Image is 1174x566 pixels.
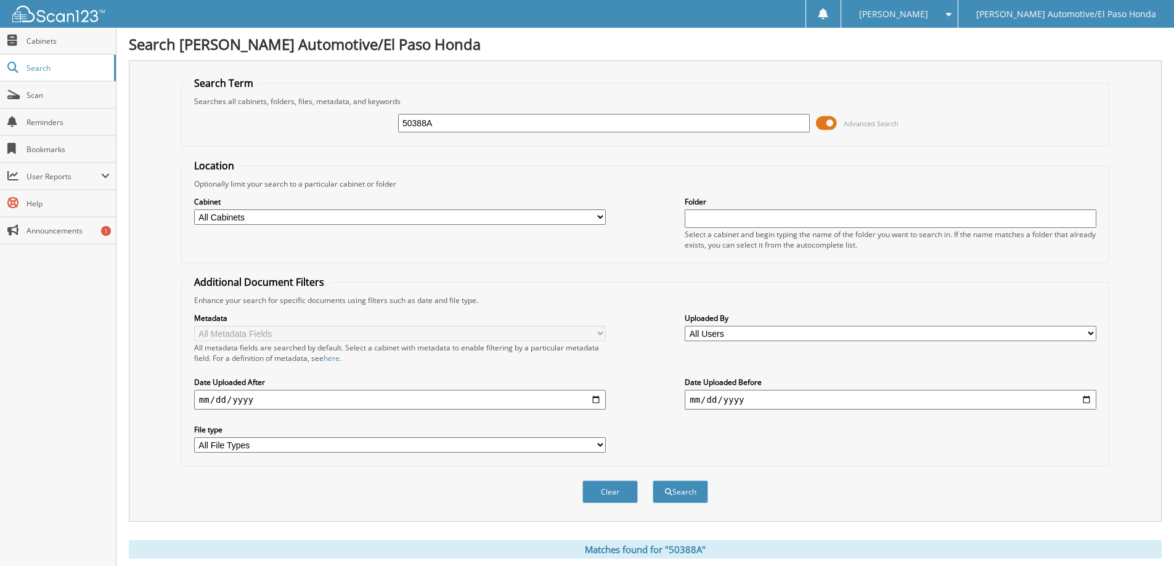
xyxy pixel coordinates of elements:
[194,390,606,410] input: start
[685,229,1096,250] div: Select a cabinet and begin typing the name of the folder you want to search in. If the name match...
[26,63,108,73] span: Search
[26,90,110,100] span: Scan
[129,540,1162,559] div: Matches found for "50388A"
[188,179,1103,189] div: Optionally limit your search to a particular cabinet or folder
[188,295,1103,305] div: Enhance your search for specific documents using filters such as date and file type.
[188,159,240,172] legend: Location
[685,196,1096,207] label: Folder
[194,196,606,207] label: Cabinet
[26,225,110,236] span: Announcements
[129,34,1162,54] h1: Search [PERSON_NAME] Automotive/El Paso Honda
[26,171,101,182] span: User Reports
[101,226,111,236] div: 1
[194,342,606,363] div: All metadata fields are searched by default. Select a cabinet with metadata to enable filtering b...
[188,76,259,90] legend: Search Term
[188,96,1103,107] div: Searches all cabinets, folders, files, metadata, and keywords
[194,313,606,323] label: Metadata
[188,275,330,289] legend: Additional Document Filters
[26,36,110,46] span: Cabinets
[653,480,708,503] button: Search
[685,390,1096,410] input: end
[26,144,110,155] span: Bookmarks
[194,377,606,387] label: Date Uploaded After
[685,313,1096,323] label: Uploaded By
[324,353,340,363] a: here
[26,117,110,127] span: Reminders
[859,10,928,18] span: [PERSON_NAME]
[976,10,1156,18] span: [PERSON_NAME] Automotive/El Paso Honda
[194,424,606,435] label: File type
[582,480,638,503] button: Clear
[844,119,899,128] span: Advanced Search
[685,377,1096,387] label: Date Uploaded Before
[26,198,110,209] span: Help
[12,6,105,22] img: scan123-logo-white.svg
